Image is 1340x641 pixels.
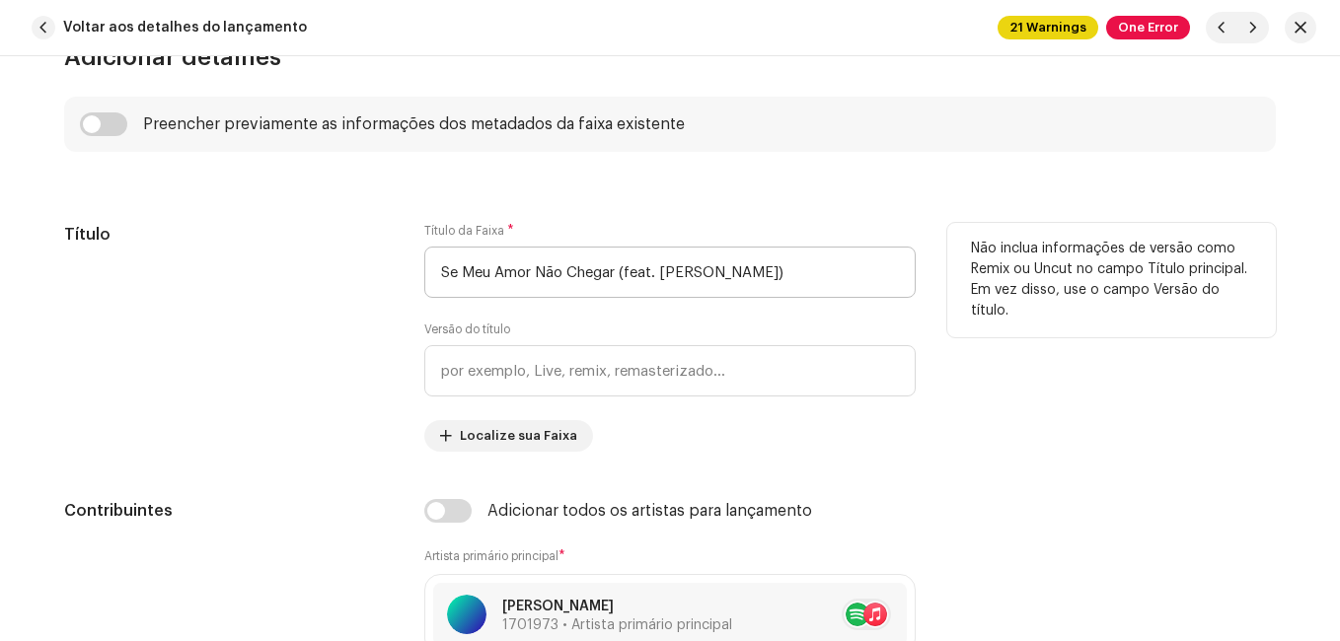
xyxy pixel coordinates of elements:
p: [PERSON_NAME] [502,597,732,617]
div: Adicionar todos os artistas para lançamento [487,503,812,519]
h5: Contribuintes [64,499,393,523]
h5: Título [64,223,393,247]
input: por exemplo, Live, remix, remasterizado... [424,345,916,396]
small: Artista primário principal [424,550,558,562]
span: Localize sua Faixa [460,416,577,456]
input: Insira o nome da faixa [424,247,916,298]
label: Título da Faixa [424,223,514,239]
span: 1701973 • Artista primário principal [502,618,732,632]
button: Localize sua Faixa [424,420,593,452]
p: Não inclua informações de versão como Remix ou Uncut no campo Título principal. Em vez disso, use... [971,239,1252,321]
h3: Adicionar detalhes [64,41,1276,73]
div: Preencher previamente as informações dos metadados da faixa existente [143,116,685,132]
label: Versão do título [424,321,510,337]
